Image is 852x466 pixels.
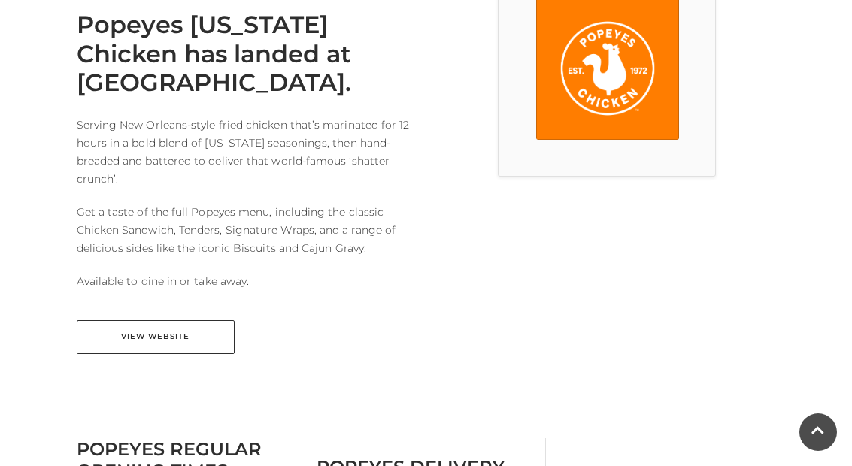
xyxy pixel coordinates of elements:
[77,272,415,290] p: Available to dine in or take away.
[77,320,235,354] a: View Website
[77,203,415,257] p: Get a taste of the full Popeyes menu, including the classic Chicken Sandwich, Tenders, Signature ...
[77,116,415,188] p: Serving New Orleans-style fried chicken that’s marinated for 12 hours in a bold blend of [US_STAT...
[77,11,415,97] h2: Popeyes [US_STATE] Chicken has landed at [GEOGRAPHIC_DATA].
